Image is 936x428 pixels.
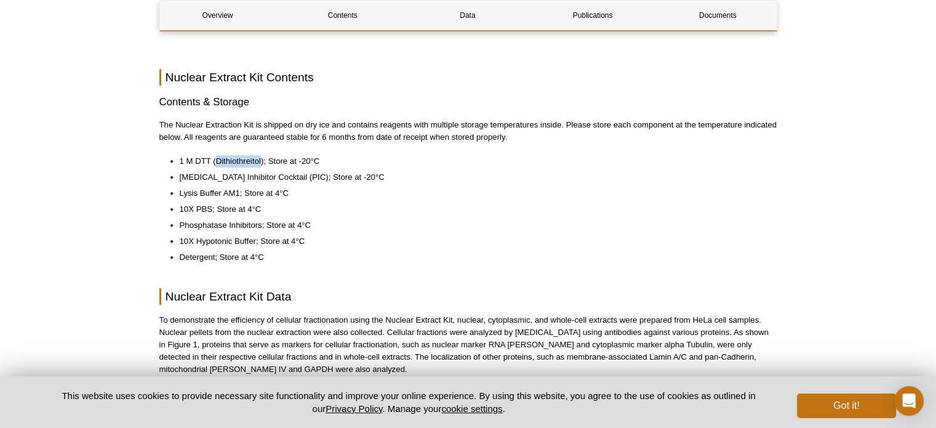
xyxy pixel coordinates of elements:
[410,1,526,30] a: Data
[159,288,777,305] h2: Nuclear Extract Kit Data
[180,235,765,248] li: 10X Hypotonic Buffer; Store at 4°C
[159,314,777,376] p: To demonstrate the efficiency of cellular fractionation using the Nuclear Extract Kit, nuclear, c...
[285,1,401,30] a: Contents
[326,403,382,414] a: Privacy Policy
[180,171,765,184] li: [MEDICAL_DATA] Inhibitor Cocktail (PIC); Store at -20°C
[441,403,502,414] button: cookie settings
[159,119,777,143] p: The Nuclear Extraction Kit is shipped on dry ice and contains reagents with multiple storage temp...
[797,394,895,418] button: Got it!
[41,389,777,415] p: This website uses cookies to provide necessary site functionality and improve your online experie...
[660,1,775,30] a: Documents
[180,251,765,264] li: Detergent; Store at 4°C
[180,219,765,232] li: Phosphatase Inhibitors; Store at 4°C
[180,203,765,216] li: 10X PBS; Store at 4°C
[894,386,924,416] div: Open Intercom Messenger
[535,1,650,30] a: Publications
[180,187,765,200] li: Lysis Buffer AM1; Store at 4°C
[159,95,777,110] h3: Contents & Storage
[180,155,765,168] li: 1 M DTT (Dithiothreitol); Store at -20°C
[160,1,276,30] a: Overview
[159,69,777,86] h2: Nuclear Extract Kit Contents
